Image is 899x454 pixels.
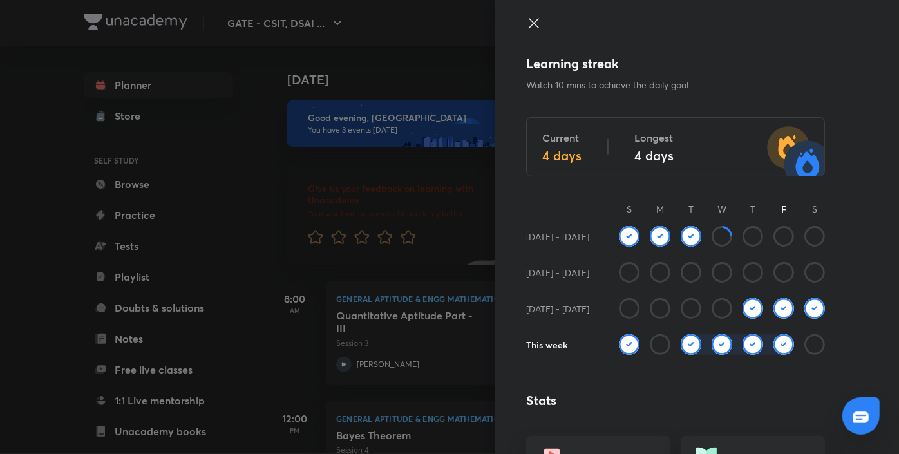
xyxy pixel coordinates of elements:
[542,148,582,164] h4: 4 days
[681,226,701,247] img: check rounded
[619,202,639,216] p: S
[766,121,824,176] img: streak
[526,302,589,316] h6: [DATE] - [DATE]
[526,54,825,73] h4: Learning streak
[526,391,825,410] h4: Stats
[712,202,732,216] p: W
[526,230,589,243] h6: [DATE] - [DATE]
[619,334,639,355] img: check rounded
[804,298,825,319] img: check rounded
[526,266,589,279] h6: [DATE] - [DATE]
[773,298,794,319] img: check rounded
[681,334,701,355] img: check rounded
[650,202,670,216] p: M
[773,334,794,355] img: check rounded
[743,334,763,355] img: check rounded
[542,130,582,146] h5: Current
[743,298,763,319] img: check rounded
[712,334,732,355] img: check rounded
[634,130,674,146] h5: Longest
[634,148,674,164] h4: 4 days
[526,79,825,91] p: Watch 10 mins to achieve the daily goal
[650,226,670,247] img: check rounded
[773,202,794,216] h6: F
[804,202,825,216] p: S
[681,202,701,216] p: T
[526,338,567,352] h6: This week
[743,202,763,216] p: T
[619,226,639,247] img: check rounded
